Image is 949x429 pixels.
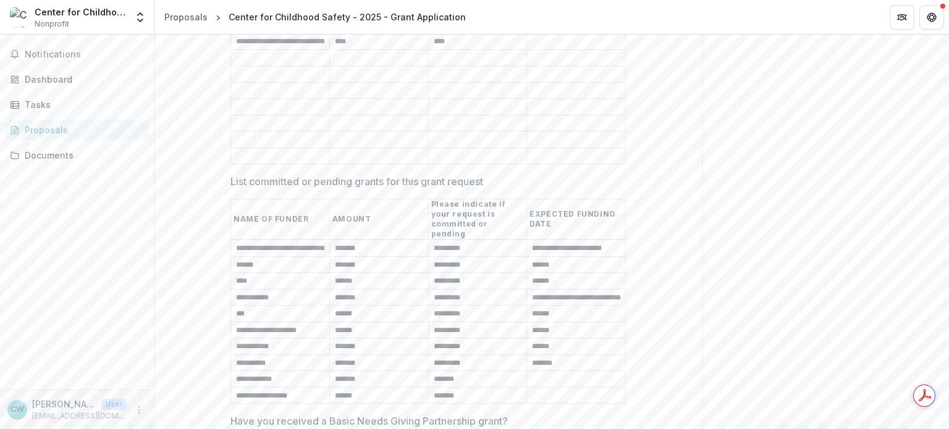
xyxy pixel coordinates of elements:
[11,406,24,414] div: Christel Weinaug
[230,414,508,428] p: Have you received a Basic Needs Giving Partnership grant?
[428,199,527,240] th: Please indicate if your request is committed or pending
[5,44,149,64] button: Notifications
[230,174,483,189] p: List committed or pending grants for this grant request
[25,149,139,162] div: Documents
[132,5,149,30] button: Open entity switcher
[5,94,149,115] a: Tasks
[25,73,139,86] div: Dashboard
[329,199,428,240] th: AMOUNT
[25,98,139,111] div: Tasks
[231,199,330,240] th: NAME OF FUNDER
[25,49,144,60] span: Notifications
[159,8,471,26] nav: breadcrumb
[5,120,149,140] a: Proposals
[132,402,146,417] button: More
[25,123,139,136] div: Proposals
[10,7,30,27] img: Center for Childhood Safety
[32,398,96,410] p: [PERSON_NAME]
[101,399,127,410] p: User
[35,19,69,30] span: Nonprofit
[527,199,626,240] th: EXPECTED FUNDING DATE
[32,410,127,422] p: [EMAIL_ADDRESS][DOMAIN_NAME]
[35,6,127,19] div: Center for Childhood Safety
[5,145,149,165] a: Documents
[5,69,149,90] a: Dashboard
[890,5,914,30] button: Partners
[229,10,466,23] div: Center for Childhood Safety - 2025 - Grant Application
[159,8,213,26] a: Proposals
[919,5,944,30] button: Get Help
[164,10,208,23] div: Proposals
